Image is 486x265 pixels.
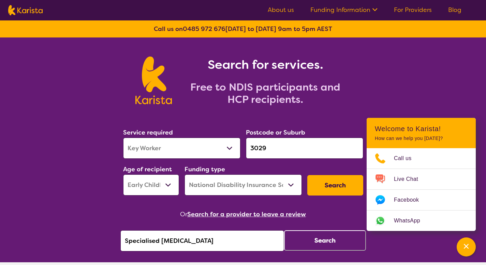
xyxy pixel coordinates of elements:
span: Facebook [394,195,427,205]
img: Karista logo [135,57,172,104]
h1: Search for services. [180,57,351,73]
a: For Providers [394,6,432,14]
div: Channel Menu [367,118,476,231]
button: Search [284,230,366,251]
b: Call us on [DATE] to [DATE] 9am to 5pm AEST [154,25,332,33]
input: Type provider name here [120,230,284,251]
label: Service required [123,128,173,137]
span: Call us [394,153,420,163]
p: How can we help you [DATE]? [375,136,468,141]
h2: Welcome to Karista! [375,125,468,133]
input: Type [246,138,363,159]
label: Funding type [185,165,225,173]
h2: Free to NDIS participants and HCP recipients. [180,81,351,106]
span: Live Chat [394,174,426,184]
button: Search [307,175,363,196]
a: Web link opens in a new tab. [367,211,476,231]
label: Age of recipient [123,165,172,173]
button: Search for a provider to leave a review [187,209,306,219]
span: WhatsApp [394,216,428,226]
a: Funding Information [310,6,378,14]
ul: Choose channel [367,148,476,231]
label: Postcode or Suburb [246,128,305,137]
a: Blog [448,6,461,14]
img: Karista logo [8,5,43,15]
a: 0485 972 676 [183,25,225,33]
a: About us [268,6,294,14]
button: Channel Menu [457,237,476,256]
span: Or [180,209,187,219]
